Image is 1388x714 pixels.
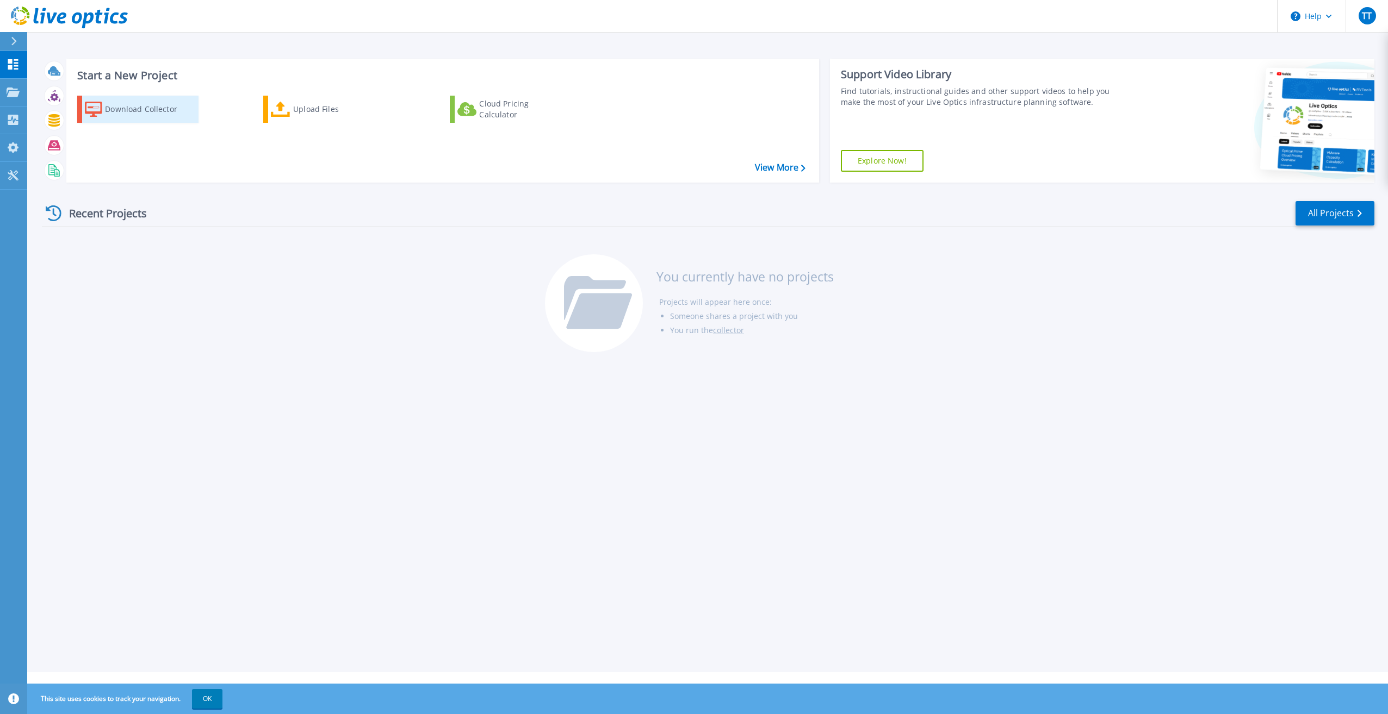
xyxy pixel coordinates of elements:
[293,98,380,120] div: Upload Files
[659,295,834,309] li: Projects will appear here once:
[755,162,805,173] a: View More
[841,86,1122,108] div: Find tutorials, instructional guides and other support videos to help you make the most of your L...
[263,96,385,123] a: Upload Files
[1362,11,1372,20] span: TT
[841,150,924,172] a: Explore Now!
[450,96,571,123] a: Cloud Pricing Calculator
[841,67,1122,82] div: Support Video Library
[713,325,744,335] a: collector
[105,98,192,120] div: Download Collector
[670,309,834,323] li: Someone shares a project with you
[1296,201,1374,226] a: All Projects
[656,271,834,283] h3: You currently have no projects
[77,96,199,123] a: Download Collector
[670,323,834,337] li: You run the
[192,689,222,709] button: OK
[42,200,162,227] div: Recent Projects
[30,689,222,709] span: This site uses cookies to track your navigation.
[479,98,566,120] div: Cloud Pricing Calculator
[77,70,805,82] h3: Start a New Project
